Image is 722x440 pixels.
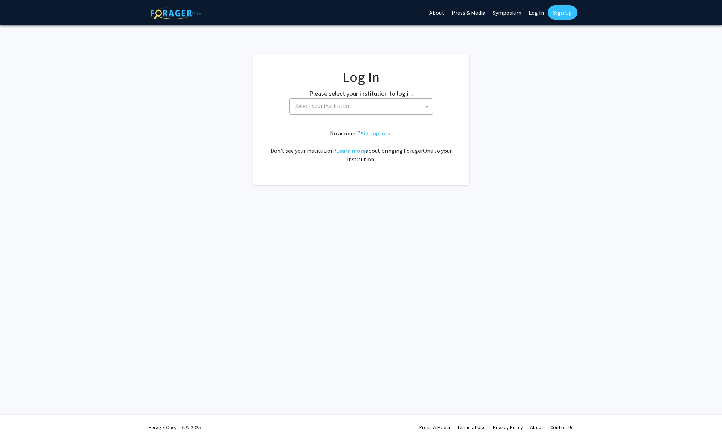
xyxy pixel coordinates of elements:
div: No account? . Don't see your institution? about bringing ForagerOne to your institution. [268,129,455,163]
a: Learn more about bringing ForagerOne to your institution [336,147,366,154]
a: Sign Up [548,5,577,20]
img: ForagerOne Logo [151,7,201,19]
a: About [530,424,543,431]
a: Sign up here [360,130,391,137]
span: Select your institution [292,99,433,113]
a: Terms of Use [457,424,486,431]
span: Select your institution [295,102,351,109]
h1: Log In [268,68,455,86]
div: ForagerOne, LLC © 2025 [149,415,201,440]
label: Please select your institution to log in: [309,89,413,98]
span: Select your institution [289,98,433,115]
a: Contact Us [550,424,574,431]
a: Press & Media [419,424,450,431]
a: Privacy Policy [493,424,523,431]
